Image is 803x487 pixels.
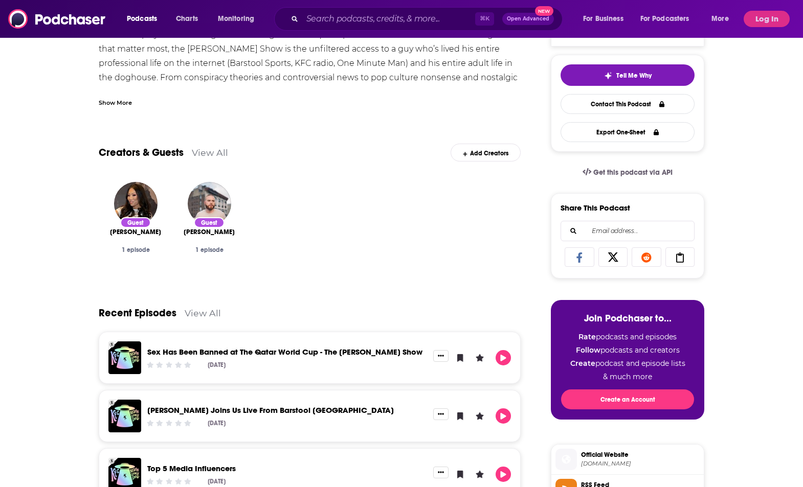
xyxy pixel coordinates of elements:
[146,478,192,485] div: Community Rating: 0 out of 5
[184,228,235,236] span: [PERSON_NAME]
[110,228,161,236] a: Asa Akira
[598,247,628,267] a: Share on X/Twitter
[146,420,192,427] div: Community Rating: 0 out of 5
[561,345,694,355] li: podcasts and creators
[581,460,700,468] span: barstoolsports.com
[561,312,694,324] h3: Join Podchaser to...
[208,478,226,485] div: [DATE]
[211,11,267,27] button: open menu
[188,182,231,225] img: Rory Farrell
[616,72,652,80] span: Tell Me Why
[284,7,572,31] div: Search podcasts, credits, & more...
[453,350,468,365] button: Bookmark Episode
[472,467,487,482] button: Leave a Rating
[496,467,511,482] button: Play
[453,467,468,482] button: Bookmark Episode
[535,6,553,16] span: New
[570,359,595,368] strong: Create
[99,307,176,319] a: Recent Episodes
[496,350,511,365] button: Play
[561,122,695,142] button: Export One-Sheet
[472,350,487,365] button: Leave a Rating
[218,12,254,26] span: Monitoring
[704,11,742,27] button: open menu
[569,221,686,241] input: Email address...
[475,12,494,26] span: ⌘ K
[561,372,694,381] li: & much more
[127,12,157,26] span: Podcasts
[744,11,790,27] button: Log In
[581,450,700,459] span: Official Website
[8,9,106,29] img: Podchaser - Follow, Share and Rate Podcasts
[561,332,694,341] li: podcasts and episodes
[593,168,673,177] span: Get this podcast via API
[576,345,600,355] strong: Follow
[147,347,422,357] a: Sex Has Been Banned at The Qatar World Cup - The Kevin Clancy Show
[472,408,487,424] button: Leave a Rating
[578,332,596,341] strong: Rate
[181,246,238,253] div: 1 episode
[565,247,594,267] a: Share on Facebook
[433,467,449,478] button: Show More Button
[108,400,141,432] img: Ravi Patel Joins Us Live From Barstool Chicago
[604,72,612,80] img: tell me why sparkle
[433,350,449,361] button: Show More Button
[110,228,161,236] span: [PERSON_NAME]
[561,64,695,86] button: tell me why sparkleTell Me Why
[561,359,694,368] li: podcast and episode lists
[433,408,449,420] button: Show More Button
[574,160,681,185] a: Get this podcast via API
[632,247,661,267] a: Share on Reddit
[496,408,511,424] button: Play
[147,463,236,473] a: Top 5 Media Influencers
[185,308,221,318] a: View All
[107,246,164,253] div: 1 episode
[120,217,151,228] div: Guest
[208,361,226,368] div: [DATE]
[194,217,225,228] div: Guest
[208,420,226,427] div: [DATE]
[453,408,468,424] button: Bookmark Episode
[561,221,695,241] div: Search followers
[192,147,228,158] a: View All
[555,449,700,470] a: Official Website[DOMAIN_NAME]
[99,146,184,159] a: Creators & Guests
[184,228,235,236] a: Rory Farrell
[146,361,192,369] div: Community Rating: 0 out of 5
[108,341,141,374] img: Sex Has Been Banned at The Qatar World Cup - The Kevin Clancy Show
[640,12,689,26] span: For Podcasters
[561,94,695,114] a: Contact This Podcast
[176,12,198,26] span: Charts
[561,203,630,213] h3: Share This Podcast
[502,13,554,25] button: Open AdvancedNew
[576,11,636,27] button: open menu
[120,11,170,27] button: open menu
[451,144,521,161] div: Add Creators
[302,11,475,27] input: Search podcasts, credits, & more...
[561,389,694,409] button: Create an Account
[665,247,695,267] a: Copy Link
[114,182,158,225] img: Asa Akira
[711,12,729,26] span: More
[634,11,704,27] button: open menu
[507,16,549,21] span: Open Advanced
[147,405,394,415] a: Ravi Patel Joins Us Live From Barstool Chicago
[583,12,623,26] span: For Business
[169,11,204,27] a: Charts
[99,13,521,99] div: There’s always been a difference between KFCBarstool and [PERSON_NAME], and this podcast puts tha...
